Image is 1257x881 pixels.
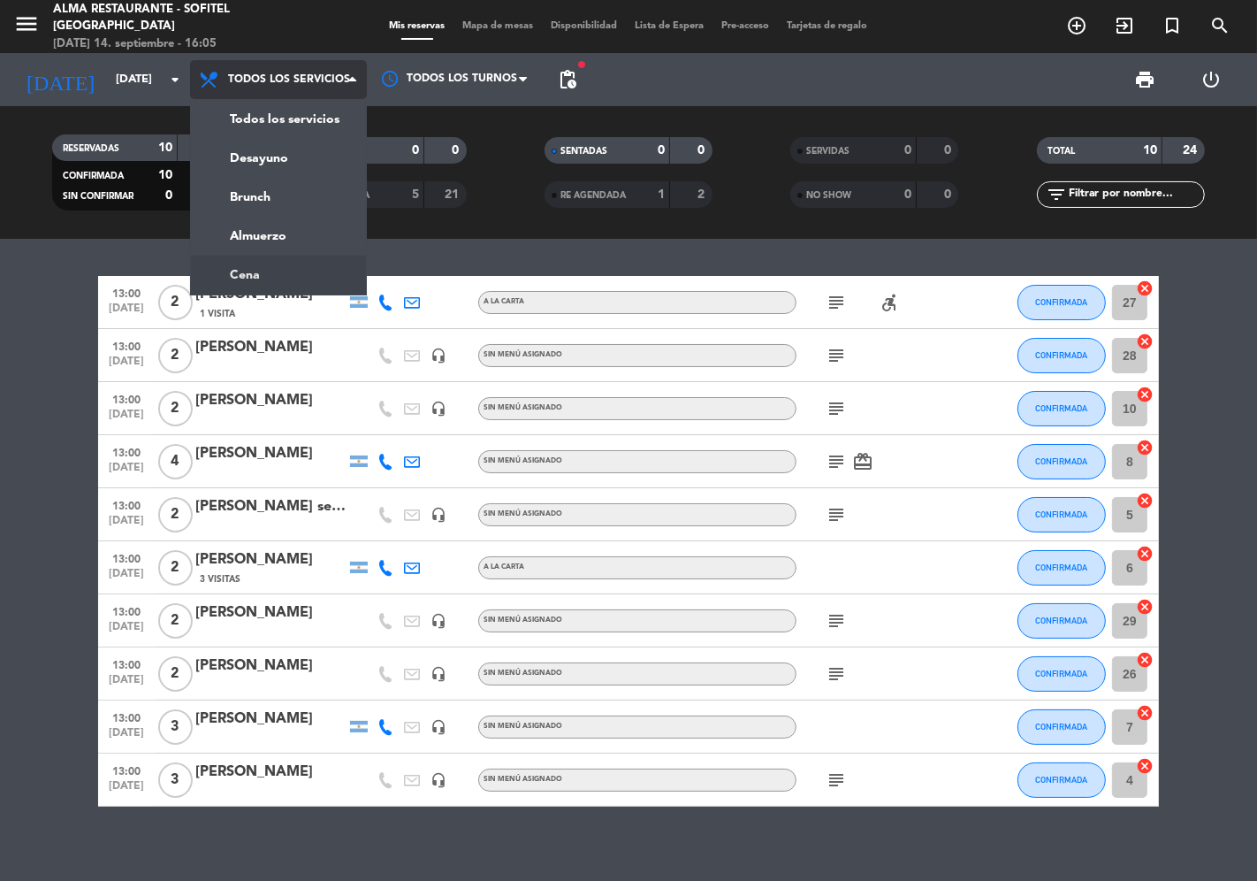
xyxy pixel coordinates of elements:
span: 13:00 [104,494,149,515]
span: pending_actions [557,69,578,90]
span: 13:00 [104,654,149,674]
strong: 0 [944,144,955,157]
span: CONFIRMADA [63,172,124,180]
i: accessible_forward [879,292,900,313]
span: 3 [158,762,193,798]
span: SIN CONFIRMAR [63,192,133,201]
button: CONFIRMADA [1017,762,1106,798]
i: subject [826,451,847,472]
span: 13:00 [104,282,149,303]
div: [PERSON_NAME] [195,442,346,465]
span: 3 [158,709,193,745]
span: Sin menú asignado [484,510,562,517]
span: SENTADAS [560,147,607,156]
span: Sin menú asignado [484,670,562,677]
strong: 0 [412,144,419,157]
span: CONFIRMADA [1036,350,1088,360]
i: cancel [1136,280,1154,297]
span: 13:00 [104,760,149,780]
span: 13:00 [104,335,149,356]
div: LOG OUT [1178,53,1245,106]
a: Brunch [191,178,366,217]
div: [PERSON_NAME] [195,336,346,359]
i: subject [826,345,847,366]
button: CONFIRMADA [1017,550,1106,586]
i: headset_mic [430,401,446,417]
span: A LA CARTA [484,563,524,571]
span: Pre-acceso [713,21,779,31]
span: 13:00 [104,601,149,621]
div: [DATE] 14. septiembre - 16:05 [53,35,301,53]
i: [DATE] [13,60,107,99]
span: CONFIRMADA [1036,456,1088,466]
span: 2 [158,603,193,639]
span: Sin menú asignado [484,404,562,411]
strong: 10 [158,169,172,181]
span: [DATE] [104,356,149,376]
span: [DATE] [104,727,149,747]
span: 2 [158,550,193,586]
input: Filtrar por nombre... [1067,185,1204,204]
span: print [1134,69,1155,90]
i: headset_mic [430,719,446,735]
a: Cena [191,256,366,295]
span: [DATE] [104,462,149,482]
i: subject [826,663,847,685]
span: Sin menú asignado [484,351,562,358]
span: 13:00 [104,388,149,409]
div: [PERSON_NAME] [195,655,346,678]
span: Sin menú asignado [484,776,562,783]
strong: 0 [165,189,172,202]
strong: 24 [1183,144,1200,157]
span: 4 [158,444,193,479]
strong: 10 [158,142,172,154]
span: NO SHOW [806,191,851,200]
i: subject [826,398,847,419]
span: TOTAL [1047,147,1075,156]
button: CONFIRMADA [1017,285,1106,320]
a: Almuerzo [191,217,366,256]
strong: 0 [904,144,911,157]
span: [DATE] [104,674,149,694]
span: 2 [158,338,193,373]
span: 13:00 [104,548,149,568]
span: [DATE] [104,409,149,429]
span: [DATE] [104,303,149,323]
span: Sin menú asignado [484,457,562,464]
span: 1 Visita [200,307,235,321]
strong: 0 [944,188,955,201]
button: CONFIRMADA [1017,656,1106,692]
span: fiber_manual_record [576,59,587,70]
span: Sin menú asignado [484,617,562,624]
i: headset_mic [430,666,446,682]
span: Tarjetas de regalo [779,21,877,31]
strong: 21 [445,188,462,201]
span: 3 Visitas [200,572,240,586]
i: filter_list [1046,184,1067,205]
span: CONFIRMADA [1036,403,1088,413]
div: [PERSON_NAME] [195,389,346,412]
button: CONFIRMADA [1017,338,1106,373]
i: headset_mic [430,613,446,629]
button: CONFIRMADA [1017,709,1106,745]
span: RE AGENDADA [560,191,626,200]
i: cancel [1136,333,1154,350]
i: cancel [1136,598,1154,616]
i: turned_in_not [1162,15,1183,36]
strong: 5 [412,188,419,201]
span: Mis reservas [381,21,454,31]
strong: 0 [658,144,665,157]
span: Disponibilidad [543,21,627,31]
button: menu [13,11,40,43]
span: 13:00 [104,707,149,727]
span: RESERVADAS [63,144,119,153]
strong: 0 [904,188,911,201]
i: cancel [1136,704,1154,722]
i: exit_to_app [1114,15,1135,36]
i: menu [13,11,40,37]
i: subject [826,770,847,791]
div: [PERSON_NAME] [195,761,346,784]
span: 2 [158,285,193,320]
strong: 0 [698,144,709,157]
i: cancel [1136,545,1154,563]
